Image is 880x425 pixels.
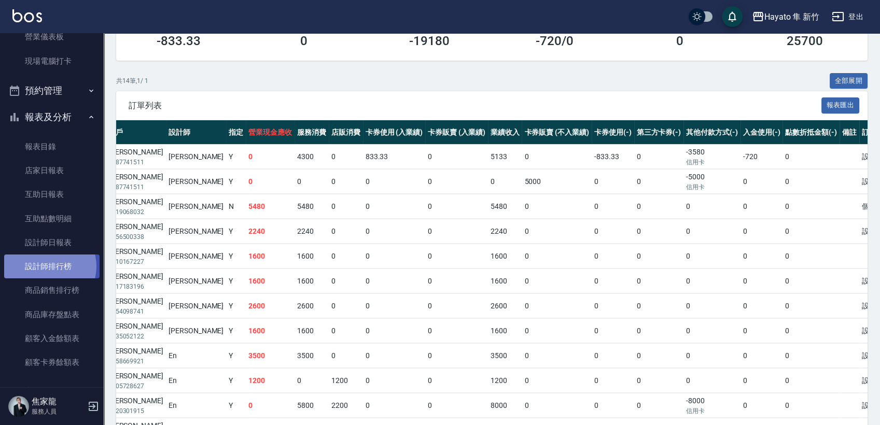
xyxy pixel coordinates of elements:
td: 1200 [488,369,522,393]
td: 0 [741,219,783,244]
td: 0 [522,219,591,244]
td: 1600 [295,269,329,293]
td: 0 [783,145,840,169]
th: 卡券使用(-) [592,120,634,145]
td: 0 [425,319,488,343]
td: 0 [363,194,426,219]
h3: 0 [300,34,308,48]
th: 營業現金應收 [246,120,295,145]
a: 現場電腦打卡 [4,49,100,73]
p: 0920301915 [108,406,163,416]
p: 信用卡 [686,182,738,192]
td: En [166,393,226,418]
td: 0 [329,244,363,268]
td: 0 [363,269,426,293]
td: 0 [522,319,591,343]
th: 點數折抵金額(-) [783,120,840,145]
td: 1600 [488,244,522,268]
td: 0 [783,194,840,219]
td: 0 [425,219,488,244]
td: 0 [783,319,840,343]
td: 0 [741,369,783,393]
td: 0 [634,269,684,293]
img: Person [8,396,29,417]
td: 0 [741,319,783,343]
td: 5480 [246,194,295,219]
td: 5133 [488,145,522,169]
td: Y [226,344,246,368]
td: 4300 [295,145,329,169]
td: 0 [683,269,741,293]
td: 0 [683,369,741,393]
td: 1600 [246,319,295,343]
td: 2200 [329,393,363,418]
button: 報表匯出 [821,97,860,114]
td: [PERSON_NAME] [166,145,226,169]
td: 1200 [246,369,295,393]
p: 0935052122 [108,332,163,341]
td: -3580 [683,145,741,169]
td: 0 [783,269,840,293]
div: [PERSON_NAME] [108,395,163,406]
td: 0 [295,169,329,194]
td: Y [226,369,246,393]
td: 0 [329,344,363,368]
td: 0 [634,294,684,318]
button: 預約管理 [4,77,100,104]
h3: -720 /0 [536,34,574,48]
td: 0 [522,294,591,318]
td: 3500 [295,344,329,368]
td: 0 [741,393,783,418]
td: 0 [522,194,591,219]
td: Y [226,294,246,318]
div: [PERSON_NAME] [108,346,163,357]
td: 0 [683,194,741,219]
td: 0 [425,369,488,393]
td: 0 [425,393,488,418]
a: 店家日報表 [4,159,100,182]
th: 服務消費 [295,120,329,145]
td: 0 [363,393,426,418]
td: 0 [522,369,591,393]
td: 0 [363,219,426,244]
td: [PERSON_NAME] [166,294,226,318]
td: -5000 [683,169,741,194]
td: Y [226,244,246,268]
td: 0 [592,294,634,318]
div: [PERSON_NAME] [108,221,163,232]
td: 0 [634,145,684,169]
td: 0 [592,219,634,244]
td: 0 [683,344,741,368]
th: 入金使用(-) [741,120,783,145]
td: 0 [363,294,426,318]
button: 登出 [828,7,868,26]
td: 0 [634,369,684,393]
h3: -19180 [409,34,450,48]
td: 0 [425,145,488,169]
td: -720 [741,145,783,169]
td: 2600 [488,294,522,318]
h3: -833.33 [157,34,201,48]
td: 0 [592,269,634,293]
td: 2600 [246,294,295,318]
a: 顧客卡券餘額表 [4,350,100,374]
td: 0 [683,294,741,318]
p: 信用卡 [686,406,738,416]
td: 0 [295,369,329,393]
td: 1600 [295,244,329,268]
td: N [226,194,246,219]
a: 營業儀表板 [4,25,100,49]
a: 互助日報表 [4,182,100,206]
td: 0 [634,344,684,368]
p: 0954098741 [108,307,163,316]
td: 0 [329,319,363,343]
td: 0 [425,244,488,268]
a: 商品庫存盤點表 [4,303,100,327]
th: 業績收入 [488,120,522,145]
div: [PERSON_NAME] [108,321,163,332]
td: 0 [592,319,634,343]
td: [PERSON_NAME] [166,244,226,268]
th: 設計師 [166,120,226,145]
td: 0 [246,145,295,169]
p: 0987741511 [108,158,163,167]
